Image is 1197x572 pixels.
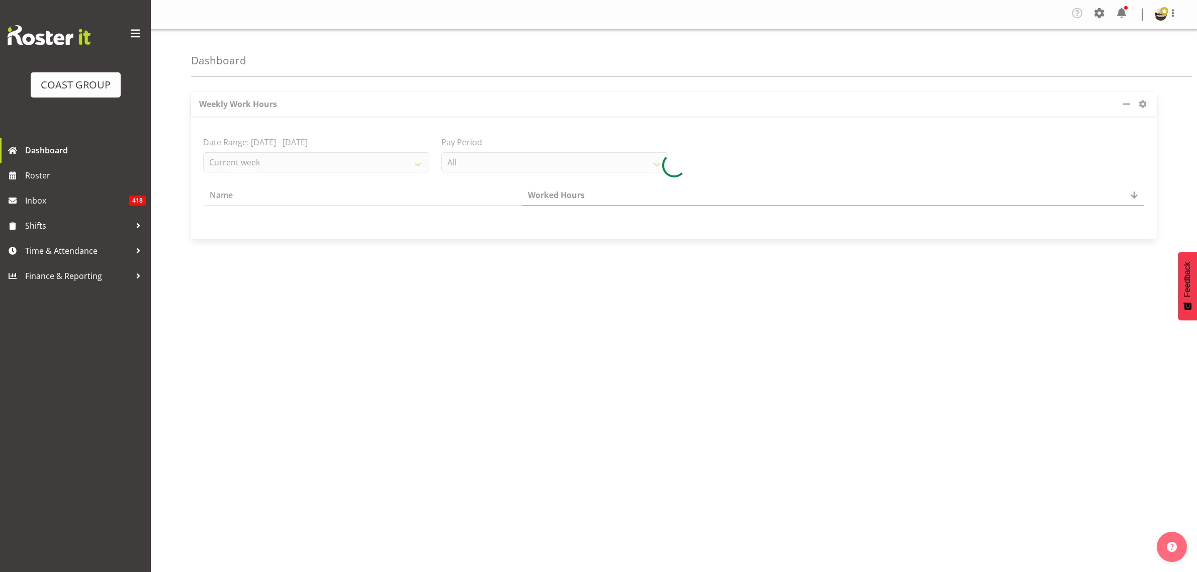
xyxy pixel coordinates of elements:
[8,25,90,45] img: Rosterit website logo
[191,55,246,66] h4: Dashboard
[25,268,131,283] span: Finance & Reporting
[129,196,146,206] span: 418
[1183,262,1192,297] span: Feedback
[1155,9,1167,21] img: oliver-denforddc9b330c7edf492af7a6959a6be0e48b.png
[25,193,129,208] span: Inbox
[25,218,131,233] span: Shifts
[25,143,146,158] span: Dashboard
[41,77,111,92] div: COAST GROUP
[1178,252,1197,320] button: Feedback - Show survey
[25,243,131,258] span: Time & Attendance
[1167,542,1177,552] img: help-xxl-2.png
[25,168,146,183] span: Roster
